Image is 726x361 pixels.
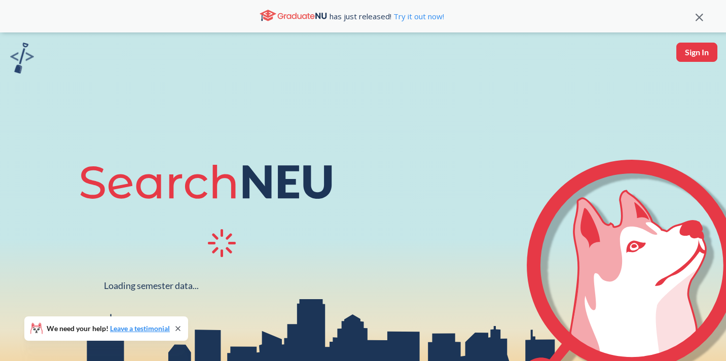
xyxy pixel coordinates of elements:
span: has just released! [330,11,444,22]
span: We need your help! [47,325,170,332]
a: Leave a testimonial [110,324,170,333]
button: Sign In [676,43,717,62]
div: Loading semester data... [104,280,199,292]
a: sandbox logo [10,43,34,77]
a: Try it out now! [391,11,444,21]
img: sandbox logo [10,43,34,74]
